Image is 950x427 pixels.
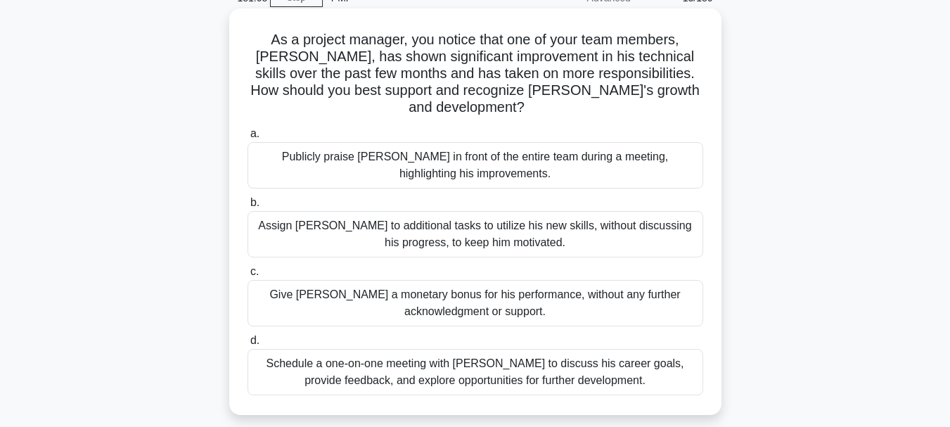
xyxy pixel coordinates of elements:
[246,31,705,117] h5: As a project manager, you notice that one of your team members, [PERSON_NAME], has shown signific...
[248,280,703,326] div: Give [PERSON_NAME] a monetary bonus for his performance, without any further acknowledgment or su...
[248,349,703,395] div: Schedule a one-on-one meeting with [PERSON_NAME] to discuss his career goals, provide feedback, a...
[250,127,259,139] span: a.
[250,334,259,346] span: d.
[250,196,259,208] span: b.
[248,211,703,257] div: Assign [PERSON_NAME] to additional tasks to utilize his new skills, without discussing his progre...
[250,265,259,277] span: c.
[248,142,703,189] div: Publicly praise [PERSON_NAME] in front of the entire team during a meeting, highlighting his impr...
